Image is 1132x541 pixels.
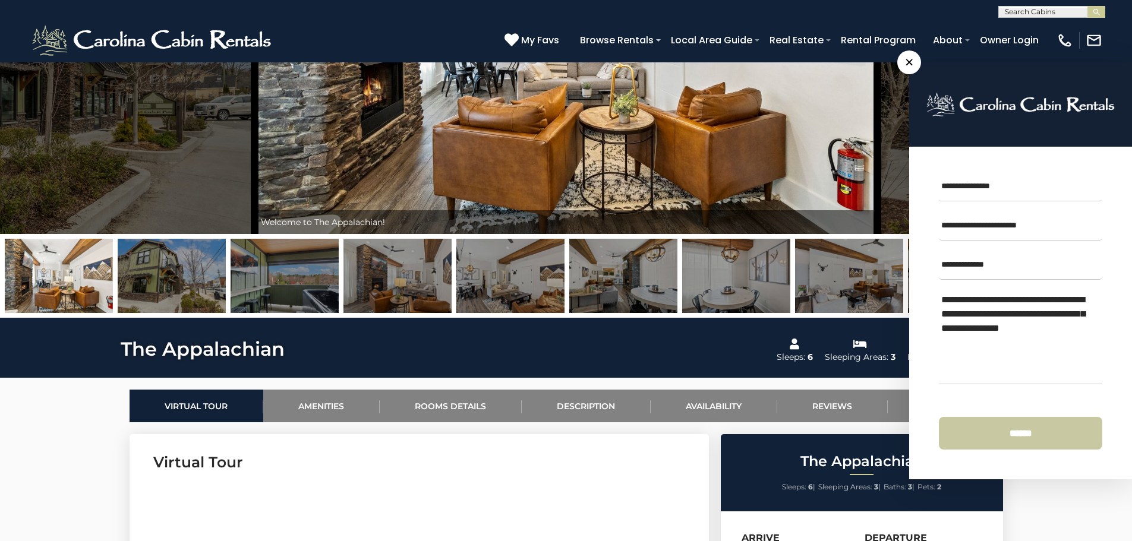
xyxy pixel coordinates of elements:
[888,390,1003,422] a: Location
[665,30,758,50] a: Local Area Guide
[456,239,565,313] img: 166269495
[255,210,878,234] div: Welcome to The Appalachian!
[908,482,912,491] strong: 3
[504,33,562,48] a: My Favs
[926,92,1115,117] img: logo
[569,239,677,313] img: 166269496
[682,239,790,313] img: 166269507
[884,479,915,495] li: |
[897,50,921,74] span: ×
[380,390,522,422] a: Rooms Details
[724,454,1000,469] h2: The Appalachian
[782,479,815,495] li: |
[522,390,651,422] a: Description
[764,30,830,50] a: Real Estate
[651,390,777,422] a: Availability
[908,239,1016,313] img: 166269498
[917,482,935,491] span: Pets:
[231,239,339,313] img: 166269511
[1057,32,1073,49] img: phone-regular-white.png
[835,30,922,50] a: Rental Program
[1086,32,1102,49] img: mail-regular-white.png
[521,33,559,48] span: My Favs
[263,390,380,422] a: Amenities
[974,30,1045,50] a: Owner Login
[130,390,263,422] a: Virtual Tour
[795,239,903,313] img: 166269497
[874,482,878,491] strong: 3
[118,239,226,313] img: 166269491
[30,23,276,58] img: White-1-2.png
[818,479,881,495] li: |
[818,482,872,491] span: Sleeping Areas:
[782,482,806,491] span: Sleeps:
[884,482,906,491] span: Baths:
[343,239,452,313] img: 166269494
[153,452,685,473] h3: Virtual Tour
[777,390,888,422] a: Reviews
[808,482,813,491] strong: 6
[5,239,113,313] img: 166269493
[937,482,941,491] strong: 2
[574,30,660,50] a: Browse Rentals
[927,30,969,50] a: About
